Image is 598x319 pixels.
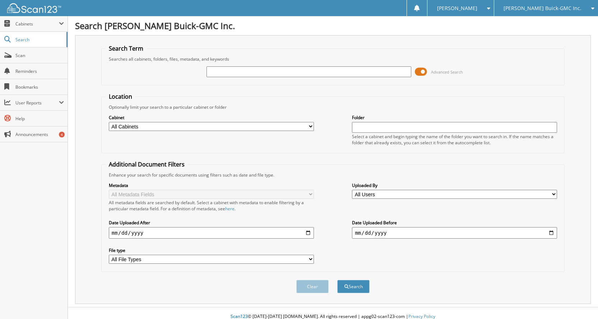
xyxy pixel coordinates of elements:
div: All metadata fields are searched by default. Select a cabinet with metadata to enable filtering b... [109,200,314,212]
label: Date Uploaded After [109,220,314,226]
legend: Location [105,93,136,100]
div: Select a cabinet and begin typing the name of the folder you want to search in. If the name match... [352,133,557,146]
h1: Search [PERSON_NAME] Buick-GMC Inc. [75,20,591,32]
button: Clear [296,280,329,293]
legend: Search Term [105,44,147,52]
span: User Reports [15,100,59,106]
span: [PERSON_NAME] [437,6,477,10]
div: Enhance your search for specific documents using filters such as date and file type. [105,172,561,178]
button: Search [337,280,370,293]
span: Bookmarks [15,84,64,90]
legend: Additional Document Filters [105,160,188,168]
input: end [352,227,557,239]
span: Help [15,116,64,122]
span: Scan [15,52,64,58]
span: Reminders [15,68,64,74]
label: Uploaded By [352,182,557,188]
label: Metadata [109,182,314,188]
a: here [225,206,235,212]
span: Cabinets [15,21,59,27]
label: File type [109,247,314,253]
span: Search [15,37,63,43]
span: Announcements [15,131,64,137]
span: [PERSON_NAME] Buick-GMC Inc. [504,6,581,10]
div: Searches all cabinets, folders, files, metadata, and keywords [105,56,561,62]
label: Date Uploaded Before [352,220,557,226]
label: Folder [352,114,557,121]
div: Optionally limit your search to a particular cabinet or folder [105,104,561,110]
span: Advanced Search [431,69,463,75]
input: start [109,227,314,239]
label: Cabinet [109,114,314,121]
img: scan123-logo-white.svg [7,3,61,13]
div: 4 [59,132,65,137]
